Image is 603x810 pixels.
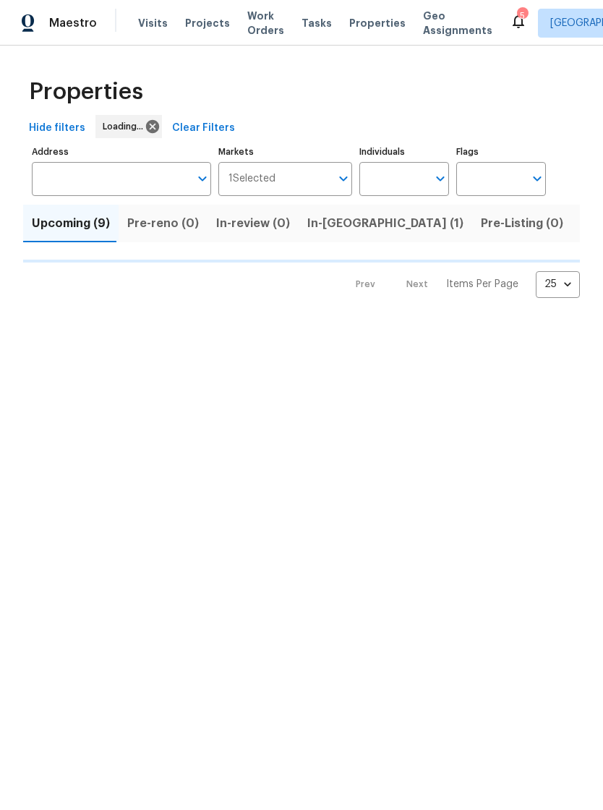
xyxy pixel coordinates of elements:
[103,119,149,134] span: Loading...
[333,169,354,189] button: Open
[192,169,213,189] button: Open
[301,18,332,28] span: Tasks
[185,16,230,30] span: Projects
[166,115,241,142] button: Clear Filters
[517,9,527,23] div: 5
[307,213,463,234] span: In-[GEOGRAPHIC_DATA] (1)
[138,16,168,30] span: Visits
[29,119,85,137] span: Hide filters
[423,9,492,38] span: Geo Assignments
[216,213,290,234] span: In-review (0)
[23,115,91,142] button: Hide filters
[49,16,97,30] span: Maestro
[228,173,275,185] span: 1 Selected
[95,115,162,138] div: Loading...
[342,271,580,298] nav: Pagination Navigation
[218,148,353,156] label: Markets
[247,9,284,38] span: Work Orders
[430,169,450,189] button: Open
[32,148,211,156] label: Address
[29,85,143,99] span: Properties
[481,213,563,234] span: Pre-Listing (0)
[527,169,547,189] button: Open
[32,213,110,234] span: Upcoming (9)
[127,213,199,234] span: Pre-reno (0)
[536,265,580,303] div: 25
[446,277,518,291] p: Items Per Page
[359,148,449,156] label: Individuals
[456,148,546,156] label: Flags
[172,119,235,137] span: Clear Filters
[349,16,406,30] span: Properties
